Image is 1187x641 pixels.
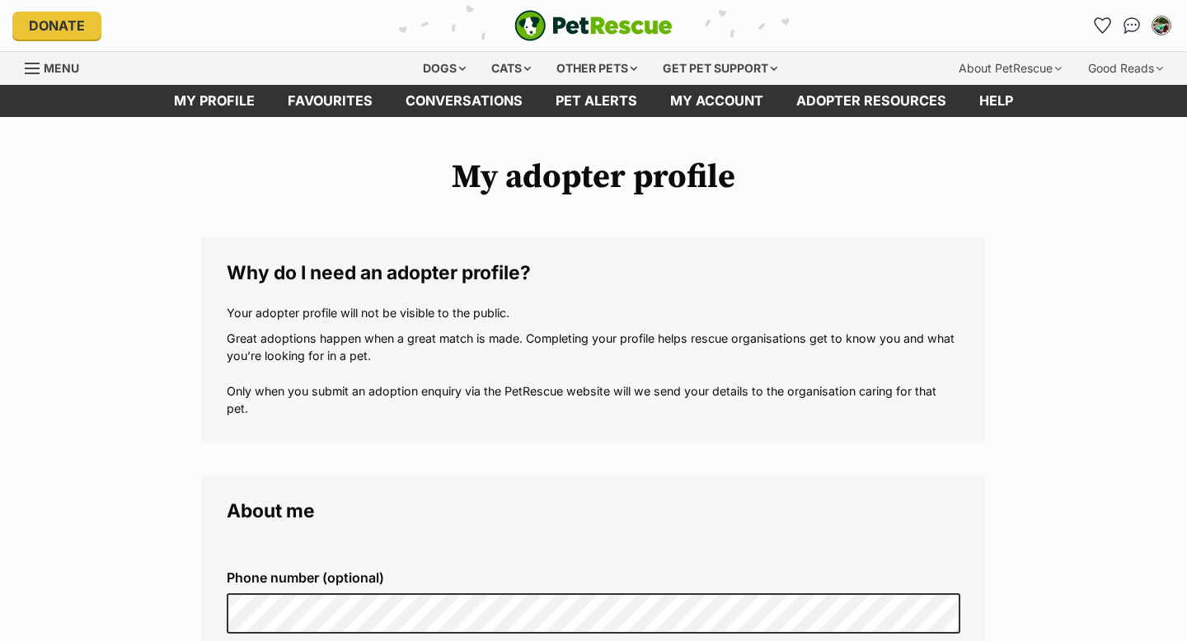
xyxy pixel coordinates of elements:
img: chat-41dd97257d64d25036548639549fe6c8038ab92f7586957e7f3b1b290dea8141.svg [1124,17,1141,34]
a: Favourites [1089,12,1115,39]
a: PetRescue [514,10,673,41]
p: Great adoptions happen when a great match is made. Completing your profile helps rescue organisat... [227,330,960,418]
p: Your adopter profile will not be visible to the public. [227,304,960,321]
a: Pet alerts [539,85,654,117]
a: Conversations [1119,12,1145,39]
div: About PetRescue [947,52,1073,85]
a: Help [963,85,1030,117]
button: My account [1148,12,1175,39]
a: Menu [25,52,91,82]
a: Adopter resources [780,85,963,117]
legend: Why do I need an adopter profile? [227,262,960,283]
img: logo-e224e6f780fb5917bec1dbf3a21bbac754714ae5b6737aabdf751b685950b380.svg [514,10,673,41]
a: Donate [12,12,101,40]
a: My account [654,85,780,117]
label: Phone number (optional) [227,570,960,585]
a: My profile [157,85,271,117]
img: Hayley Flynn profile pic [1153,17,1170,34]
div: Other pets [545,52,649,85]
ul: Account quick links [1089,12,1175,39]
div: Good Reads [1077,52,1175,85]
div: Get pet support [651,52,789,85]
h1: My adopter profile [202,158,985,196]
span: Menu [44,61,79,75]
div: Dogs [411,52,477,85]
div: Cats [480,52,542,85]
a: conversations [389,85,539,117]
a: Favourites [271,85,389,117]
fieldset: Why do I need an adopter profile? [202,237,985,442]
legend: About me [227,500,960,522]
